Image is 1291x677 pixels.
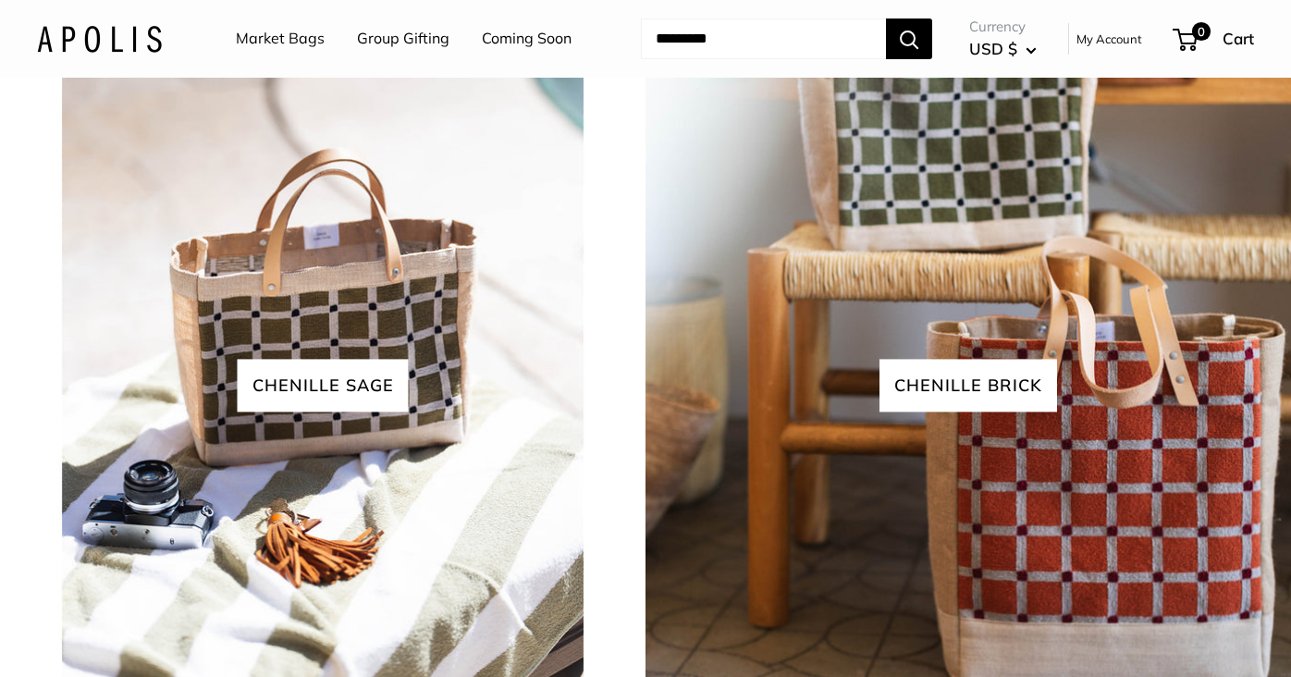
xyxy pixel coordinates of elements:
a: 0 Cart [1174,24,1254,54]
span: Cart [1223,29,1254,48]
input: Search... [641,18,886,59]
img: Apolis [37,25,162,52]
span: USD $ [969,39,1017,58]
button: USD $ [969,34,1037,64]
span: Chenille sage [238,360,409,412]
button: Search [886,18,932,59]
span: chenille brick [879,360,1057,412]
a: My Account [1076,28,1142,50]
span: 0 [1192,22,1211,41]
a: Market Bags [236,25,325,53]
a: Group Gifting [357,25,449,53]
a: Coming Soon [482,25,572,53]
span: Currency [969,14,1037,40]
